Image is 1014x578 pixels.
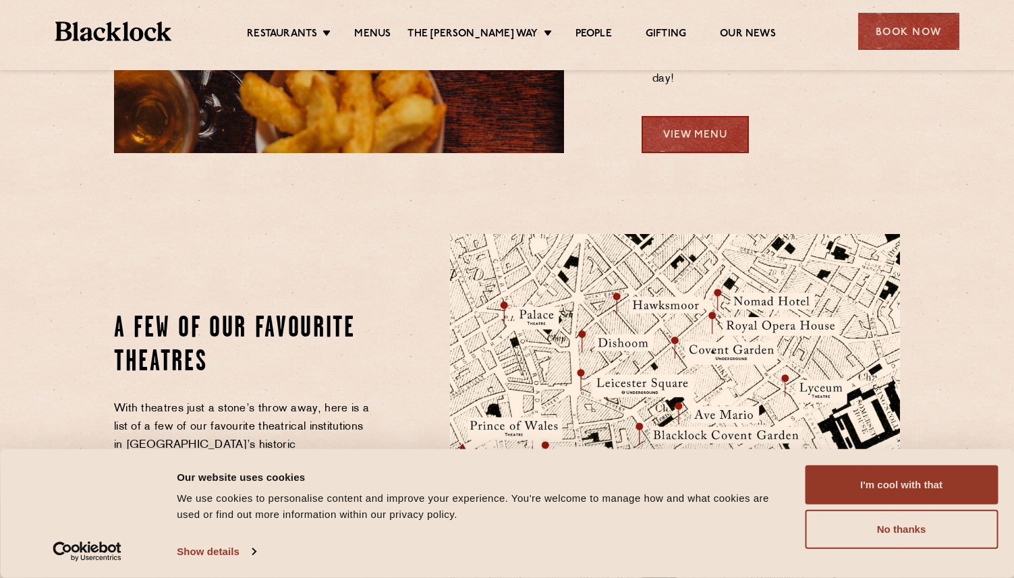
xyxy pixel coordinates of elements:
a: Usercentrics Cookiebot - opens in a new window [28,542,146,562]
a: Gifting [646,28,686,42]
img: BL_Textured_Logo-footer-cropped.svg [55,22,172,41]
a: Restaurants [247,28,317,42]
h2: A Few of our Favourite Theatres [114,312,372,380]
a: People [575,28,612,42]
span: With theatres just a stone’s throw away, here is a list of a few of our favourite theatrical inst... [114,403,369,469]
button: No thanks [805,510,998,549]
div: Book Now [858,13,959,50]
button: I'm cool with that [805,465,998,504]
div: We use cookies to personalise content and improve your experience. You're welcome to manage how a... [177,490,789,523]
a: The [PERSON_NAME] Way [407,28,538,42]
a: Show details [177,542,255,562]
a: Menus [354,28,391,42]
a: Our News [720,28,776,42]
a: View Menu [642,116,749,153]
div: Our website uses cookies [177,469,789,485]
